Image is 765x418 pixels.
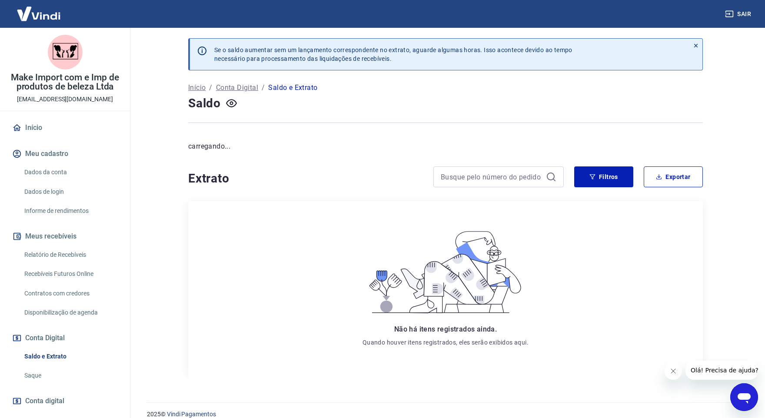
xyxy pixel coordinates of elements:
[7,73,123,91] p: Make Import com e Imp de produtos de beleza Ltda
[188,170,423,187] h4: Extrato
[214,46,572,63] p: Se o saldo aumentar sem um lançamento correspondente no extrato, aguarde algumas horas. Isso acon...
[5,6,73,13] span: Olá! Precisa de ajuda?
[188,83,206,93] a: Início
[363,338,529,347] p: Quando houver itens registrados, eles serão exibidos aqui.
[21,246,120,264] a: Relatório de Recebíveis
[209,83,212,93] p: /
[21,285,120,302] a: Contratos com credores
[574,166,633,187] button: Filtros
[21,202,120,220] a: Informe de rendimentos
[48,35,83,70] img: 92670548-54c4-46cb-b211-a4c5f46627ef.jpeg
[730,383,758,411] iframe: Botão para abrir a janela de mensagens
[167,411,216,418] a: Vindi Pagamentos
[21,367,120,385] a: Saque
[10,144,120,163] button: Meu cadastro
[21,348,120,365] a: Saldo e Extrato
[216,83,258,93] a: Conta Digital
[723,6,755,22] button: Sair
[188,95,221,112] h4: Saldo
[268,83,317,93] p: Saldo e Extrato
[10,227,120,246] button: Meus recebíveis
[21,183,120,201] a: Dados de login
[188,141,703,152] p: carregando...
[685,361,758,380] iframe: Mensagem da empresa
[21,163,120,181] a: Dados da conta
[10,0,67,27] img: Vindi
[644,166,703,187] button: Exportar
[25,395,64,407] span: Conta digital
[394,325,497,333] span: Não há itens registrados ainda.
[262,83,265,93] p: /
[10,391,120,411] a: Conta digital
[17,95,113,104] p: [EMAIL_ADDRESS][DOMAIN_NAME]
[10,328,120,348] button: Conta Digital
[10,118,120,137] a: Início
[665,362,682,380] iframe: Fechar mensagem
[21,265,120,283] a: Recebíveis Futuros Online
[441,170,542,183] input: Busque pelo número do pedido
[21,304,120,322] a: Disponibilização de agenda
